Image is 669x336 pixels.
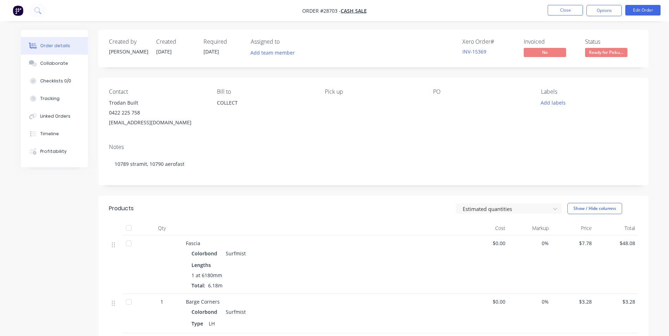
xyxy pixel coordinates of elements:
[191,307,220,317] div: Colorbond
[524,38,577,45] div: Invoiced
[191,272,222,279] span: 1 at 6180mm
[21,37,88,55] button: Order details
[585,48,627,58] button: Ready for Picku...
[40,131,59,137] div: Timeline
[537,98,570,107] button: Add labels
[109,204,134,213] div: Products
[554,239,592,247] span: $7.78
[567,203,622,214] button: Show / Hide columns
[548,5,583,15] button: Close
[325,88,421,95] div: Pick up
[186,298,220,305] span: Barge Corners
[13,5,23,16] img: Factory
[191,261,211,269] span: Lengths
[191,248,220,259] div: Colorbond
[40,113,71,119] div: Linked Orders
[302,7,341,14] span: Order #28703 -
[109,98,206,127] div: Trodan Built0422 225 758[EMAIL_ADDRESS][DOMAIN_NAME]
[203,48,219,55] span: [DATE]
[109,118,206,127] div: [EMAIL_ADDRESS][DOMAIN_NAME]
[156,38,195,45] div: Created
[109,153,638,175] div: 10789 stramit, 10790 aerofast
[109,88,206,95] div: Contact
[223,307,246,317] div: Surfmist
[21,107,88,125] button: Linked Orders
[217,98,314,120] div: COLLECT
[462,38,515,45] div: Xero Order #
[186,240,200,247] span: Fascia
[251,38,321,45] div: Assigned to
[217,98,314,108] div: COLLECT
[21,143,88,160] button: Profitability
[468,239,506,247] span: $0.00
[585,48,627,57] span: Ready for Picku...
[160,298,163,305] span: 1
[191,282,205,289] span: Total:
[468,298,506,305] span: $0.00
[109,108,206,118] div: 0422 225 758
[595,221,638,235] div: Total
[597,298,635,305] span: $3.28
[40,148,67,155] div: Profitability
[40,43,70,49] div: Order details
[21,90,88,107] button: Tracking
[206,318,218,329] div: LH
[508,221,552,235] div: Markup
[109,48,148,55] div: [PERSON_NAME]
[541,88,638,95] div: Labels
[554,298,592,305] span: $3.28
[462,48,486,55] a: INV-15369
[21,72,88,90] button: Checklists 0/0
[217,88,314,95] div: Bill to
[109,38,148,45] div: Created by
[251,48,299,57] button: Add team member
[21,55,88,72] button: Collaborate
[156,48,172,55] span: [DATE]
[625,5,661,15] button: Edit Order
[223,248,246,259] div: Surfmist
[585,38,638,45] div: Status
[40,95,60,102] div: Tracking
[141,221,183,235] div: Qty
[511,298,549,305] span: 0%
[21,125,88,143] button: Timeline
[205,282,225,289] span: 6.18m
[433,88,530,95] div: PO
[40,60,68,67] div: Collaborate
[552,221,595,235] div: Price
[341,7,367,14] a: CASH SALE
[511,239,549,247] span: 0%
[247,48,298,57] button: Add team member
[524,48,566,57] span: No
[109,144,638,150] div: Notes
[465,221,509,235] div: Cost
[40,78,71,84] div: Checklists 0/0
[203,38,242,45] div: Required
[109,98,206,108] div: Trodan Built
[191,318,206,329] div: Type
[586,5,622,16] button: Options
[597,239,635,247] span: $48.08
